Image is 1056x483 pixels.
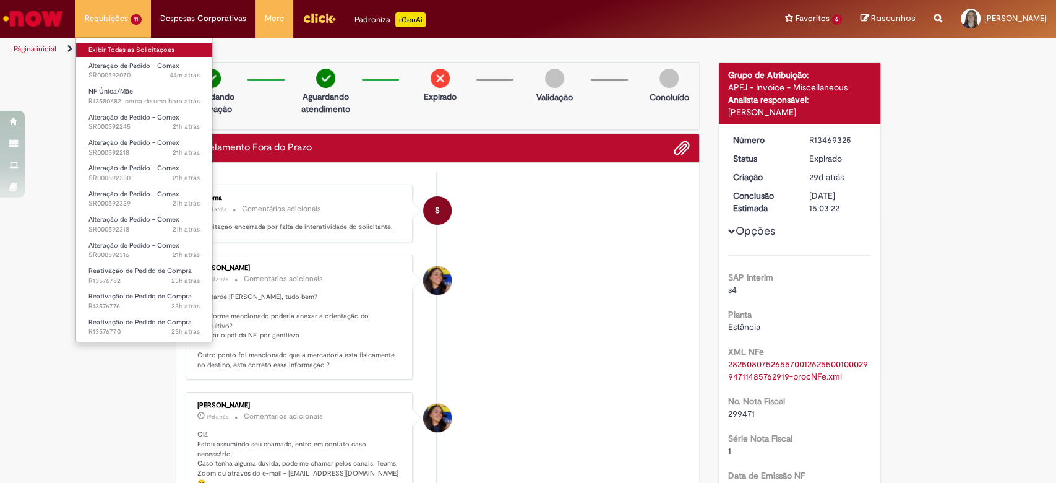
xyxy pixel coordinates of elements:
[88,163,179,173] span: Alteração de Pedido - Comex
[809,189,867,214] div: [DATE] 15:03:22
[88,173,200,183] span: SR000592330
[88,215,179,224] span: Alteração de Pedido - Comex
[861,13,916,25] a: Rascunhos
[424,90,457,103] p: Expirado
[431,69,450,88] img: remove.png
[659,69,679,88] img: img-circle-grey.png
[88,97,200,107] span: R13580682
[171,302,200,311] time: 29/09/2025 13:15:09
[88,87,133,96] span: NF Única/Mãe
[173,199,200,208] span: 21h atrás
[88,122,200,132] span: SR000592245
[173,173,200,183] span: 21h atrás
[809,152,867,165] div: Expirado
[85,12,128,25] span: Requisições
[88,71,200,80] span: SR000592070
[173,148,200,157] span: 21h atrás
[173,225,200,234] time: 29/09/2025 15:16:16
[173,225,200,234] span: 21h atrás
[173,199,200,208] time: 29/09/2025 15:17:46
[728,408,755,419] span: 299471
[88,148,200,158] span: SR000592218
[186,142,312,154] h2: Cancelamento Fora do Prazo Histórico de tíquete
[131,14,142,25] span: 11
[423,266,452,295] div: Barbara Luiza de Oliveira Ferreira
[207,413,228,420] span: 19d atrás
[728,106,871,118] div: [PERSON_NAME]
[9,38,695,61] ul: Trilhas de página
[76,111,212,134] a: Aberto SR000592245 : Alteração de Pedido - Comex
[160,12,246,25] span: Despesas Corporativas
[76,264,212,287] a: Aberto R13576782 : Reativação de Pedido de Compra
[728,445,731,456] span: 1
[809,171,867,183] div: 01/09/2025 16:03:18
[88,241,179,250] span: Alteração de Pedido - Comex
[173,122,200,131] time: 29/09/2025 15:28:58
[197,194,403,202] div: Sistema
[76,85,212,108] a: Aberto R13580682 : NF Única/Mãe
[265,12,284,25] span: More
[171,276,200,285] time: 29/09/2025 13:15:54
[76,213,212,236] a: Aberto SR000592318 : Alteração de Pedido - Comex
[809,172,844,183] time: 01/09/2025 16:03:18
[173,250,200,259] span: 21h atrás
[88,276,200,286] span: R13576782
[88,292,192,301] span: Reativação de Pedido de Compra
[728,272,773,283] b: SAP Interim
[88,61,179,71] span: Alteração de Pedido - Comex
[88,302,200,311] span: R13576776
[207,206,226,213] time: 22/09/2025 14:30:04
[649,91,689,103] p: Concluído
[395,12,426,27] p: +GenAi
[75,37,213,342] ul: Requisições
[728,433,792,444] b: Série Nota Fiscal
[244,274,323,284] small: Comentários adicionais
[728,346,764,357] b: XML NFe
[303,9,336,27] img: click_logo_yellow_360x200.png
[76,43,212,57] a: Exibir Todas as Solicitações
[88,250,200,260] span: SR000592316
[76,136,212,159] a: Aberto SR000592218 : Alteração de Pedido - Comex
[728,81,871,94] div: APFJ - Invoice - Miscellaneous
[728,396,785,407] b: No. Nota Fiscal
[354,12,426,27] div: Padroniza
[173,122,200,131] span: 21h atrás
[197,222,403,232] p: Solicitação encerrada por falta de interatividade do solicitante.
[423,196,452,225] div: System
[171,327,200,336] span: 23h atrás
[316,69,335,88] img: check-circle-green.png
[76,188,212,211] a: Aberto SR000592329 : Alteração de Pedido - Comex
[728,69,871,81] div: Grupo de Atribuição:
[88,318,192,327] span: Reativação de Pedido de Compra
[545,69,564,88] img: img-circle-grey.png
[76,290,212,313] a: Aberto R13576776 : Reativação de Pedido de Compra
[795,12,829,25] span: Favoritos
[76,239,212,262] a: Aberto SR000592316 : Alteração de Pedido - Comex
[207,276,228,283] span: 19d atrás
[88,189,179,199] span: Alteração de Pedido - Comex
[831,14,842,25] span: 6
[125,97,200,106] span: cerca de uma hora atrás
[14,44,56,54] a: Página inicial
[173,148,200,157] time: 29/09/2025 15:28:27
[724,189,800,214] dt: Conclusão Estimada
[728,94,871,106] div: Analista responsável:
[536,91,573,103] p: Validação
[197,292,403,370] p: Boa tarde [PERSON_NAME], tudo bem? Conforme mencionado poderia anexar a orientação do consultivo?...
[728,284,737,295] span: s4
[728,359,868,382] a: Download de 28250807526557001262550010002994711485762919-procNFe.xml
[88,199,200,209] span: SR000592329
[244,411,323,422] small: Comentários adicionais
[76,162,212,185] a: Aberto SR000592330 : Alteração de Pedido - Comex
[728,470,805,481] b: Data de Emissão NF
[171,327,200,336] time: 29/09/2025 13:13:35
[984,13,1047,24] span: [PERSON_NAME]
[435,196,440,225] span: S
[125,97,200,106] time: 30/09/2025 10:57:22
[76,316,212,339] a: Aberto R13576770 : Reativação de Pedido de Compra
[173,250,200,259] time: 29/09/2025 15:15:16
[724,134,800,146] dt: Número
[170,71,200,80] span: 44m atrás
[809,134,867,146] div: R13469325
[76,59,212,82] a: Aberto SR000592070 : Alteração de Pedido - Comex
